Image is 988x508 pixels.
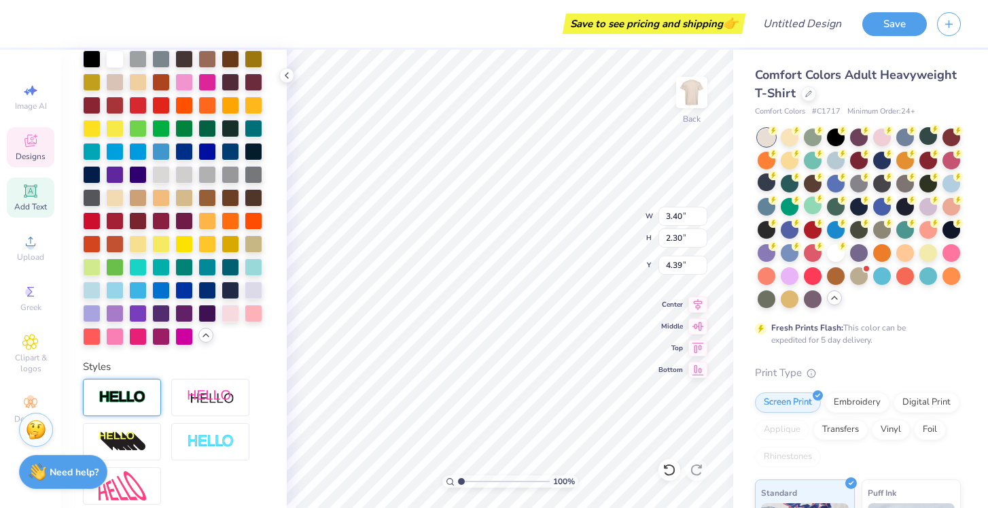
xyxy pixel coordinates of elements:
[914,420,946,440] div: Foil
[16,151,46,162] span: Designs
[50,466,99,479] strong: Need help?
[847,106,915,118] span: Minimum Order: 24 +
[187,434,234,450] img: Negative Space
[7,352,54,374] span: Clipart & logos
[755,106,805,118] span: Comfort Colors
[658,343,683,353] span: Top
[99,390,146,405] img: Stroke
[868,486,896,500] span: Puff Ink
[658,300,683,309] span: Center
[872,420,910,440] div: Vinyl
[755,447,821,467] div: Rhinestones
[894,392,959,413] div: Digital Print
[862,12,927,36] button: Save
[755,67,957,101] span: Comfort Colors Adult Heavyweight T-Shirt
[678,79,705,106] img: Back
[99,471,146,501] img: Free Distort
[14,201,47,212] span: Add Text
[761,486,797,500] span: Standard
[99,431,146,453] img: 3d Illusion
[553,475,575,488] span: 100 %
[723,15,738,31] span: 👉
[755,365,961,381] div: Print Type
[825,392,889,413] div: Embroidery
[683,113,701,125] div: Back
[83,359,265,375] div: Styles
[658,322,683,331] span: Middle
[812,106,841,118] span: # C1717
[813,420,868,440] div: Transfers
[755,420,809,440] div: Applique
[771,322,843,333] strong: Fresh Prints Flash:
[17,252,44,263] span: Upload
[14,413,47,424] span: Decorate
[566,14,742,34] div: Save to see pricing and shipping
[15,101,47,112] span: Image AI
[20,302,41,313] span: Greek
[755,392,821,413] div: Screen Print
[658,365,683,375] span: Bottom
[771,322,938,346] div: This color can be expedited for 5 day delivery.
[187,389,234,406] img: Shadow
[752,10,852,37] input: Untitled Design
